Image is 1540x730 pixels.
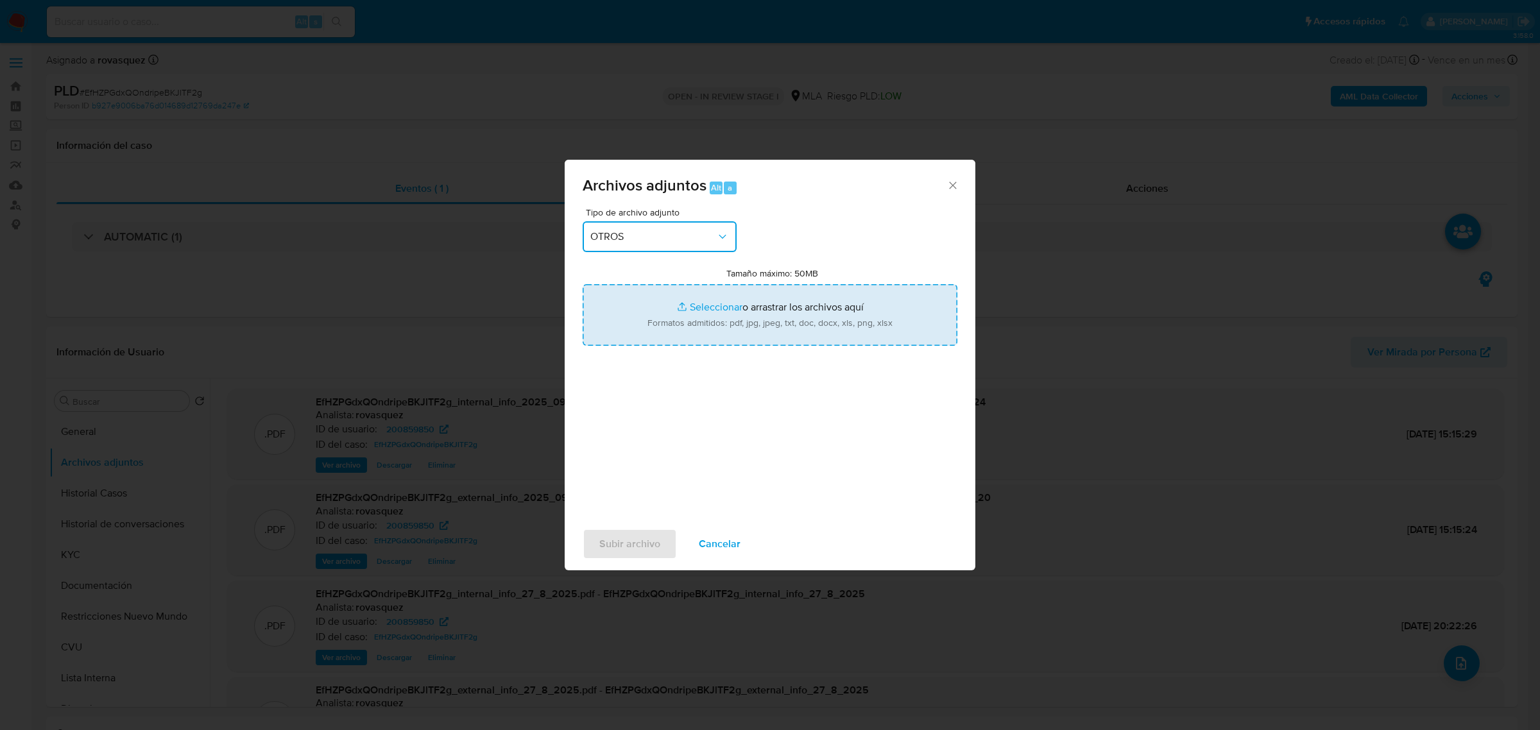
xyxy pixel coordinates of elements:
span: Archivos adjuntos [583,174,706,196]
span: OTROS [590,230,716,243]
button: Cancelar [682,529,757,559]
span: Cancelar [699,530,740,558]
span: Alt [711,182,721,194]
button: OTROS [583,221,737,252]
span: a [728,182,732,194]
label: Tamaño máximo: 50MB [726,267,818,279]
button: Cerrar [946,179,958,191]
span: Tipo de archivo adjunto [586,208,740,217]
